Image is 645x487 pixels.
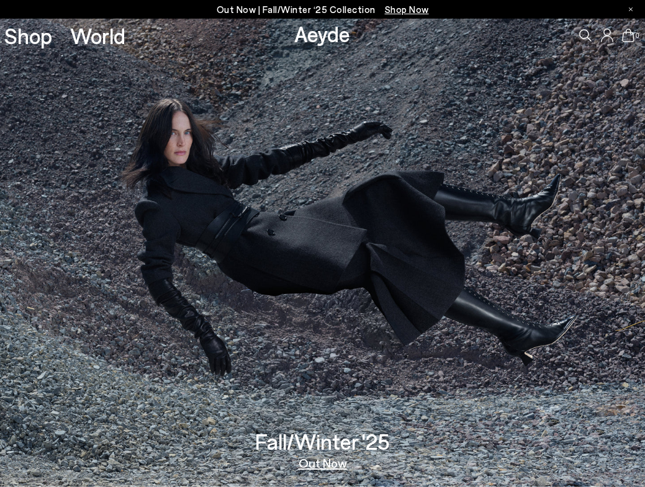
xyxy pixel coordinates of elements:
a: Aeyde [294,20,350,47]
span: Navigate to /collections/new-in [385,4,429,15]
a: World [70,25,125,47]
a: 0 [622,29,634,42]
h3: Fall/Winter '25 [255,431,390,452]
span: 0 [634,32,641,39]
p: Out Now | Fall/Winter ‘25 Collection [217,2,429,17]
a: Shop [4,25,52,47]
a: Out Now [299,457,347,469]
